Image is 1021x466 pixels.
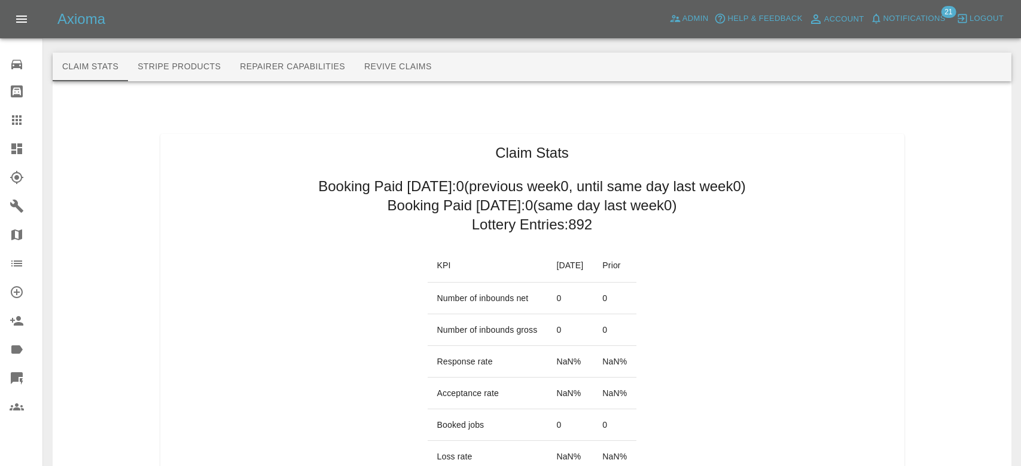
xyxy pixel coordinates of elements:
[941,6,956,18] span: 21
[7,5,36,33] button: Open drawer
[593,378,636,409] td: NaN %
[547,249,593,283] th: [DATE]
[547,346,593,378] td: NaN %
[428,346,547,378] td: Response rate
[953,10,1007,28] button: Logout
[883,12,946,26] span: Notifications
[318,177,746,196] h2: Booking Paid [DATE]: 0 (previous week 0 , until same day last week 0 )
[428,249,547,283] th: KPI
[355,53,441,81] button: Revive Claims
[682,12,709,26] span: Admin
[547,283,593,314] td: 0
[428,314,547,346] td: Number of inbounds gross
[472,215,592,234] h2: Lottery Entries: 892
[547,378,593,409] td: NaN %
[806,10,867,29] a: Account
[547,314,593,346] td: 0
[428,409,547,441] td: Booked jobs
[388,196,677,215] h2: Booking Paid [DATE]: 0 (same day last week 0 )
[428,283,547,314] td: Number of inbounds net
[428,378,547,409] td: Acceptance rate
[593,346,636,378] td: NaN %
[970,12,1004,26] span: Logout
[824,13,864,26] span: Account
[727,12,802,26] span: Help & Feedback
[666,10,712,28] a: Admin
[53,53,128,81] button: Claim Stats
[57,10,105,29] h5: Axioma
[593,283,636,314] td: 0
[495,143,569,163] h1: Claim Stats
[593,249,636,283] th: Prior
[593,409,636,441] td: 0
[547,409,593,441] td: 0
[711,10,805,28] button: Help & Feedback
[867,10,949,28] button: Notifications
[593,314,636,346] td: 0
[128,53,230,81] button: Stripe Products
[230,53,355,81] button: Repairer Capabilities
